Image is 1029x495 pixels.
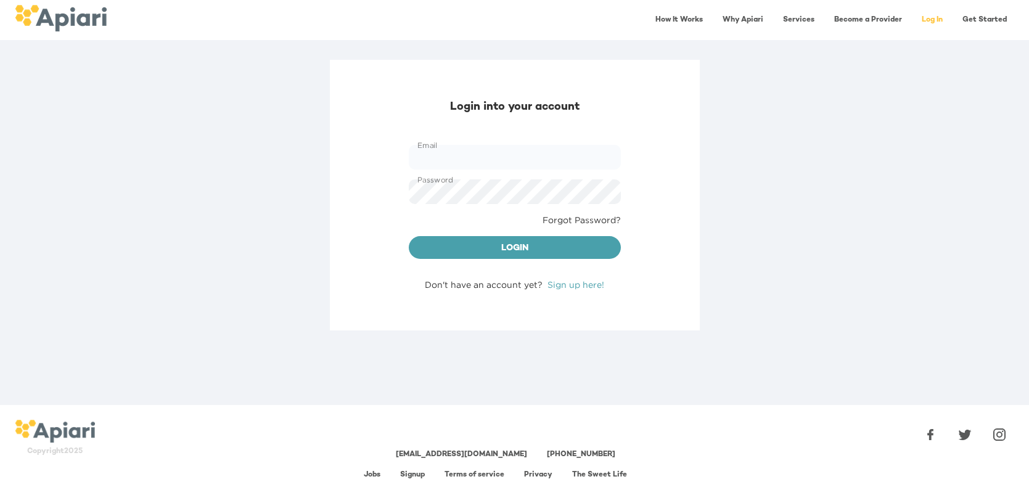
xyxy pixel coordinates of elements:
div: Copyright 2025 [15,446,95,457]
a: Become a Provider [827,7,909,33]
a: The Sweet Life [572,471,627,479]
img: logo [15,420,95,443]
a: Services [776,7,822,33]
button: Login [409,236,621,260]
a: Privacy [524,471,552,479]
a: Get Started [955,7,1014,33]
a: [EMAIL_ADDRESS][DOMAIN_NAME] [396,451,527,459]
a: Jobs [364,471,380,479]
span: Login [419,241,611,256]
a: Log In [914,7,950,33]
div: Login into your account [409,99,621,115]
a: Forgot Password? [543,214,621,226]
div: Don't have an account yet? [409,279,621,291]
div: [PHONE_NUMBER] [547,449,615,460]
a: Signup [400,471,425,479]
a: Why Apiari [715,7,771,33]
a: How It Works [648,7,710,33]
img: logo [15,5,107,31]
a: Sign up here! [547,280,604,289]
a: Terms of service [445,471,504,479]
